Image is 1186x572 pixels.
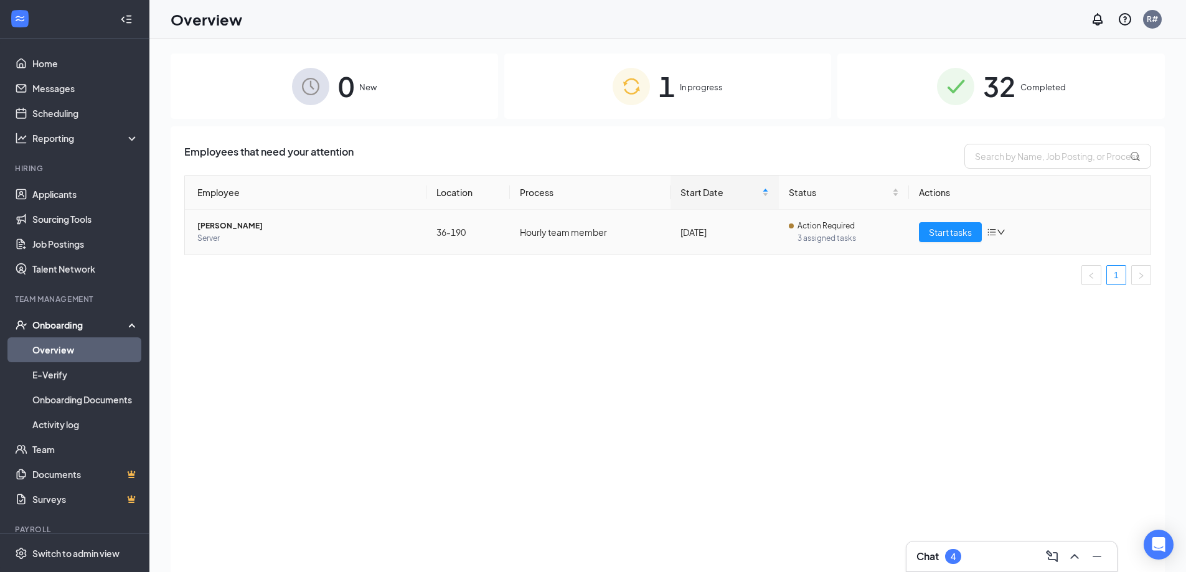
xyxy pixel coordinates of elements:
[983,65,1015,108] span: 32
[32,232,139,256] a: Job Postings
[426,210,511,255] td: 36-190
[32,207,139,232] a: Sourcing Tools
[997,228,1005,237] span: down
[32,256,139,281] a: Talent Network
[185,176,426,210] th: Employee
[1065,546,1085,566] button: ChevronUp
[32,487,139,512] a: SurveysCrown
[32,101,139,126] a: Scheduling
[32,412,139,437] a: Activity log
[1045,549,1060,564] svg: ComposeMessage
[32,462,139,487] a: DocumentsCrown
[1137,272,1145,279] span: right
[680,81,723,93] span: In progress
[1087,546,1107,566] button: Minimize
[1131,265,1151,285] li: Next Page
[964,144,1151,169] input: Search by Name, Job Posting, or Process
[1081,265,1101,285] button: left
[919,222,982,242] button: Start tasks
[1067,549,1082,564] svg: ChevronUp
[32,362,139,387] a: E-Verify
[789,185,890,199] span: Status
[510,176,671,210] th: Process
[197,220,417,232] span: [PERSON_NAME]
[1081,265,1101,285] li: Previous Page
[32,132,139,144] div: Reporting
[1106,265,1126,285] li: 1
[929,225,972,239] span: Start tasks
[32,437,139,462] a: Team
[1090,549,1104,564] svg: Minimize
[15,294,136,304] div: Team Management
[32,547,120,560] div: Switch to admin view
[1042,546,1062,566] button: ComposeMessage
[1131,265,1151,285] button: right
[15,524,136,535] div: Payroll
[32,51,139,76] a: Home
[680,225,769,239] div: [DATE]
[15,132,27,144] svg: Analysis
[426,176,511,210] th: Location
[510,210,671,255] td: Hourly team member
[1107,266,1126,284] a: 1
[680,185,760,199] span: Start Date
[1118,12,1132,27] svg: QuestionInfo
[197,232,417,245] span: Server
[987,227,997,237] span: bars
[14,12,26,25] svg: WorkstreamLogo
[171,9,242,30] h1: Overview
[1147,14,1158,24] div: R#
[32,337,139,362] a: Overview
[32,387,139,412] a: Onboarding Documents
[15,547,27,560] svg: Settings
[916,550,939,563] h3: Chat
[1090,12,1105,27] svg: Notifications
[779,176,910,210] th: Status
[659,65,675,108] span: 1
[32,76,139,101] a: Messages
[1144,530,1174,560] div: Open Intercom Messenger
[951,551,956,562] div: 4
[359,81,377,93] span: New
[338,65,354,108] span: 0
[32,319,128,331] div: Onboarding
[909,176,1151,210] th: Actions
[15,319,27,331] svg: UserCheck
[1020,81,1066,93] span: Completed
[798,232,900,245] span: 3 assigned tasks
[1088,272,1095,279] span: left
[184,144,354,169] span: Employees that need your attention
[15,163,136,174] div: Hiring
[120,13,133,26] svg: Collapse
[32,182,139,207] a: Applicants
[798,220,855,232] span: Action Required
